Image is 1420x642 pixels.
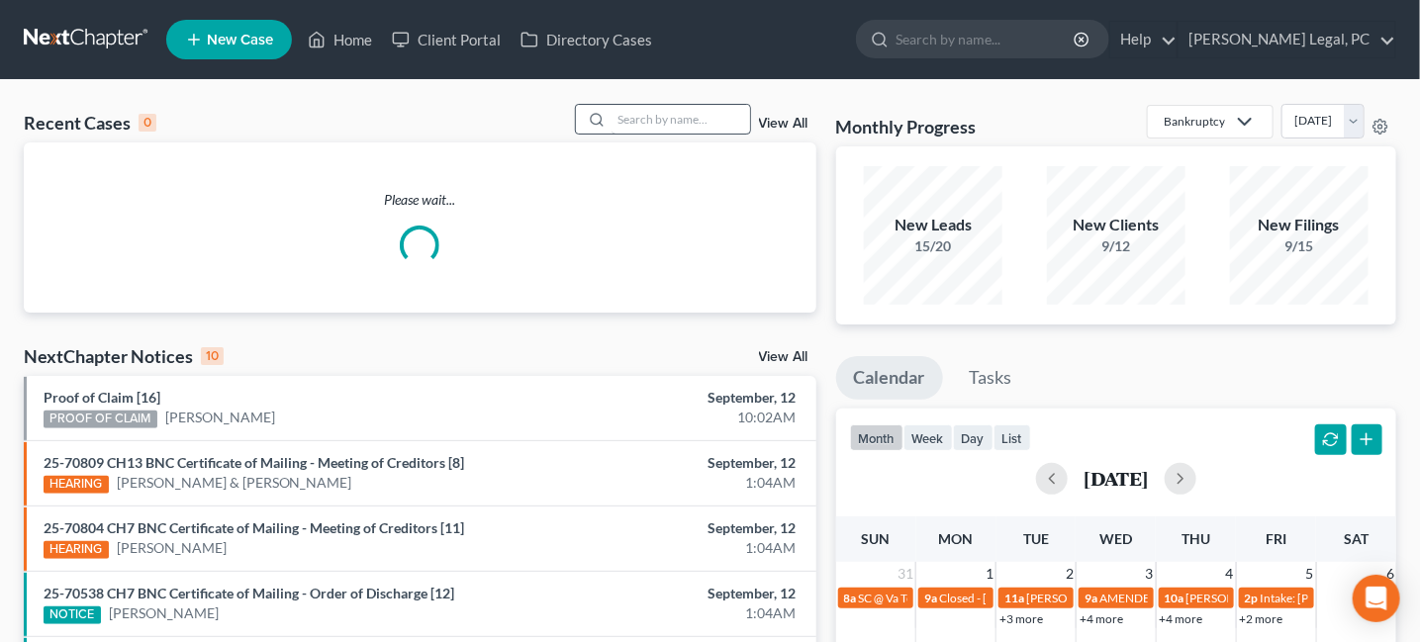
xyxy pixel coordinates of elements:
div: 0 [139,114,156,132]
div: 1:04AM [558,473,796,493]
div: September, 12 [558,584,796,603]
div: 9/15 [1230,236,1369,256]
span: 3 [1144,562,1156,586]
div: HEARING [44,476,109,494]
div: Open Intercom Messenger [1353,575,1400,622]
span: [PERSON_NAME] to sign [1026,591,1155,605]
div: 10:02AM [558,408,796,427]
span: Sun [862,530,891,547]
span: 1 [984,562,995,586]
a: +4 more [1160,611,1203,626]
input: Search by name... [612,105,750,134]
button: week [903,424,953,451]
button: day [953,424,994,451]
div: NOTICE [44,606,101,624]
div: Recent Cases [24,111,156,135]
a: +4 more [1080,611,1123,626]
a: 25-70804 CH7 BNC Certificate of Mailing - Meeting of Creditors [11] [44,519,464,536]
a: +3 more [999,611,1043,626]
a: 25-70809 CH13 BNC Certificate of Mailing - Meeting of Creditors [8] [44,454,464,471]
div: Bankruptcy [1164,113,1225,130]
span: Thu [1182,530,1210,547]
a: View All [759,350,808,364]
a: [PERSON_NAME] & [PERSON_NAME] [117,473,352,493]
div: New Filings [1230,214,1369,236]
button: month [850,424,903,451]
div: September, 12 [558,453,796,473]
div: 9/12 [1047,236,1185,256]
span: 31 [896,562,915,586]
span: Wed [1099,530,1132,547]
div: HEARING [44,541,109,559]
a: [PERSON_NAME] [165,408,275,427]
a: Client Portal [382,22,511,57]
a: View All [759,117,808,131]
a: Directory Cases [511,22,662,57]
div: September, 12 [558,518,796,538]
button: list [994,424,1031,451]
div: New Clients [1047,214,1185,236]
span: 11a [1004,591,1024,605]
input: Search by name... [896,21,1077,57]
div: September, 12 [558,388,796,408]
span: 2 [1064,562,1076,586]
div: 15/20 [864,236,1002,256]
span: 2p [1245,591,1259,605]
div: 1:04AM [558,538,796,558]
span: New Case [207,33,273,47]
span: 4 [1224,562,1236,586]
a: [PERSON_NAME] [109,603,219,623]
span: AMENDED PLAN DUE FOR [PERSON_NAME] [1099,591,1338,605]
span: Sat [1344,530,1369,547]
span: SC @ Va Tech [859,591,926,605]
a: Tasks [952,356,1030,400]
h3: Monthly Progress [836,115,977,138]
span: 6 [1384,562,1396,586]
span: 8a [844,591,857,605]
div: PROOF OF CLAIM [44,411,157,428]
span: 10a [1165,591,1184,605]
a: 25-70538 CH7 BNC Certificate of Mailing - Order of Discharge [12] [44,585,454,601]
div: NextChapter Notices [24,344,224,368]
a: [PERSON_NAME] [117,538,227,558]
a: Proof of Claim [16] [44,389,160,406]
span: Closed - [DATE] - Closed [939,591,1064,605]
span: Tue [1023,530,1049,547]
span: 9a [1085,591,1097,605]
p: Please wait... [24,190,816,210]
a: [PERSON_NAME] Legal, PC [1179,22,1395,57]
span: Mon [939,530,974,547]
a: Home [298,22,382,57]
span: 5 [1304,562,1316,586]
div: 10 [201,347,224,365]
div: 1:04AM [558,603,796,623]
a: Calendar [836,356,943,400]
a: Help [1110,22,1177,57]
span: Fri [1266,530,1286,547]
span: 9a [924,591,937,605]
h2: [DATE] [1084,468,1149,489]
a: +2 more [1240,611,1283,626]
div: New Leads [864,214,1002,236]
